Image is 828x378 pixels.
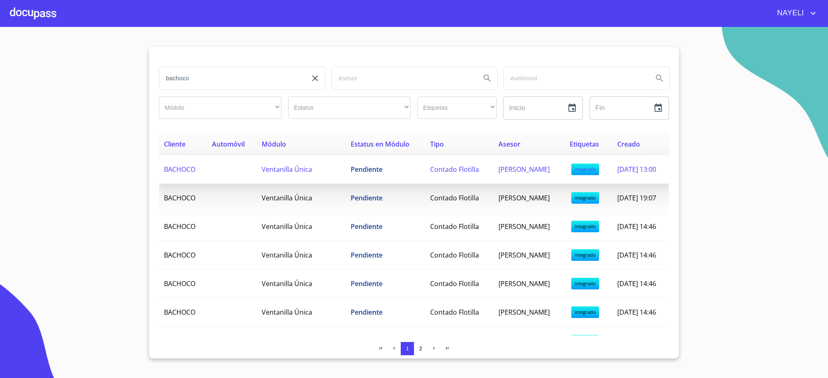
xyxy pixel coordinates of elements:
[771,7,818,20] button: account of current user
[498,308,550,317] span: [PERSON_NAME]
[417,96,497,119] div: ​
[571,335,599,347] span: integrado
[430,165,479,174] span: Contado Flotilla
[164,250,195,260] span: BACHOCO
[571,249,599,261] span: integrado
[351,308,383,317] span: Pendiente
[617,193,656,202] span: [DATE] 19:07
[164,140,185,149] span: Cliente
[771,7,808,20] span: NAYELI
[477,68,497,88] button: Search
[351,250,383,260] span: Pendiente
[430,193,479,202] span: Contado Flotilla
[430,308,479,317] span: Contado Flotilla
[570,140,599,149] span: Etiquetas
[498,222,550,231] span: [PERSON_NAME]
[430,222,479,231] span: Contado Flotilla
[571,164,599,175] span: integrado
[571,278,599,289] span: integrado
[504,67,646,89] input: search
[351,165,383,174] span: Pendiente
[262,279,312,288] span: Ventanilla Única
[571,192,599,204] span: integrado
[351,279,383,288] span: Pendiente
[650,68,669,88] button: Search
[498,193,550,202] span: [PERSON_NAME]
[617,165,656,174] span: [DATE] 13:00
[305,68,325,88] button: clear input
[262,140,286,149] span: Módulo
[159,67,302,89] input: search
[617,140,640,149] span: Creado
[617,279,656,288] span: [DATE] 14:46
[262,193,312,202] span: Ventanilla Única
[617,222,656,231] span: [DATE] 14:46
[262,308,312,317] span: Ventanilla Única
[406,345,409,352] span: 1
[164,279,195,288] span: BACHOCO
[351,140,409,149] span: Estatus en Módulo
[332,67,474,89] input: search
[498,250,550,260] span: [PERSON_NAME]
[351,222,383,231] span: Pendiente
[164,193,195,202] span: BACHOCO
[212,140,245,149] span: Automóvil
[430,250,479,260] span: Contado Flotilla
[498,165,550,174] span: [PERSON_NAME]
[262,250,312,260] span: Ventanilla Única
[351,193,383,202] span: Pendiente
[430,279,479,288] span: Contado Flotilla
[498,279,550,288] span: [PERSON_NAME]
[419,345,422,352] span: 2
[617,250,656,260] span: [DATE] 14:46
[262,165,312,174] span: Ventanilla Única
[430,140,444,149] span: Tipo
[159,96,282,119] div: ​
[262,222,312,231] span: Ventanilla Única
[571,306,599,318] span: integrado
[414,342,427,355] button: 2
[164,222,195,231] span: BACHOCO
[164,308,195,317] span: BACHOCO
[617,308,656,317] span: [DATE] 14:46
[164,165,195,174] span: BACHOCO
[288,96,411,119] div: ​
[498,140,520,149] span: Asesor
[571,221,599,232] span: integrado
[401,342,414,355] button: 1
